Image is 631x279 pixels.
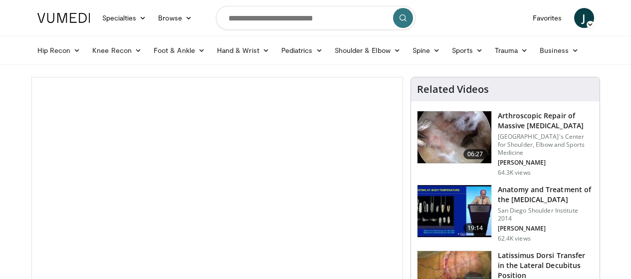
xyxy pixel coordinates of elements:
[216,6,416,30] input: Search topics, interventions
[31,40,87,60] a: Hip Recon
[498,159,594,167] p: [PERSON_NAME]
[498,169,531,177] p: 64.3K views
[498,185,594,205] h3: Anatomy and Treatment of the [MEDICAL_DATA]
[417,111,594,177] a: 06:27 Arthroscopic Repair of Massive [MEDICAL_DATA] [GEOGRAPHIC_DATA]'s Center for Shoulder, Elbo...
[417,83,489,95] h4: Related Videos
[574,8,594,28] a: J
[446,40,489,60] a: Sports
[329,40,407,60] a: Shoulder & Elbow
[275,40,329,60] a: Pediatrics
[96,8,153,28] a: Specialties
[407,40,446,60] a: Spine
[418,185,491,237] img: 58008271-3059-4eea-87a5-8726eb53a503.150x105_q85_crop-smart_upscale.jpg
[498,235,531,243] p: 62.4K views
[148,40,211,60] a: Foot & Ankle
[498,133,594,157] p: [GEOGRAPHIC_DATA]'s Center for Shoulder, Elbow and Sports Medicine
[37,13,90,23] img: VuMedi Logo
[489,40,534,60] a: Trauma
[418,111,491,163] img: 281021_0002_1.png.150x105_q85_crop-smart_upscale.jpg
[211,40,275,60] a: Hand & Wrist
[417,185,594,243] a: 19:14 Anatomy and Treatment of the [MEDICAL_DATA] San Diego Shoulder Institute 2014 [PERSON_NAME]...
[86,40,148,60] a: Knee Recon
[498,111,594,131] h3: Arthroscopic Repair of Massive [MEDICAL_DATA]
[463,149,487,159] span: 06:27
[527,8,568,28] a: Favorites
[534,40,585,60] a: Business
[152,8,198,28] a: Browse
[498,207,594,223] p: San Diego Shoulder Institute 2014
[498,225,594,233] p: [PERSON_NAME]
[463,223,487,233] span: 19:14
